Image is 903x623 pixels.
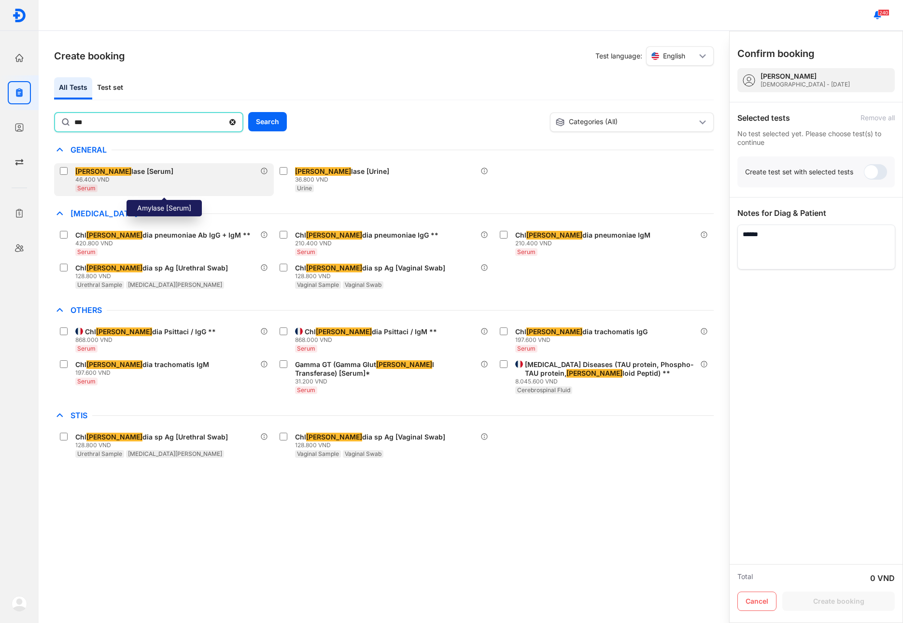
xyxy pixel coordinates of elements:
span: Serum [297,386,315,394]
div: Notes for Diag & Patient [737,207,895,219]
div: 46.400 VND [75,176,177,184]
span: [PERSON_NAME] [295,167,351,176]
span: [PERSON_NAME] [86,433,142,441]
span: [PERSON_NAME] [306,264,362,272]
div: Chl dia pneumoniae IgM [515,231,650,240]
span: Serum [77,378,96,385]
span: Urethral Sample [77,450,122,457]
div: Create test set with selected tests [745,168,853,176]
span: [PERSON_NAME] [526,327,582,336]
div: Chl dia pneumoniae Ab IgG + IgM ** [75,231,251,240]
div: 197.600 VND [515,336,651,344]
button: Cancel [737,592,776,611]
div: Total [737,572,753,584]
span: [MEDICAL_DATA][PERSON_NAME] [128,450,222,457]
span: Cerebrospinal Fluid [517,386,570,394]
div: Chl dia Psittaci / IgM ** [305,327,437,336]
div: [DEMOGRAPHIC_DATA] - [DATE] [761,81,850,88]
span: Serum [297,345,315,352]
div: Categories (All) [555,117,697,127]
span: Vaginal Sample [297,281,339,288]
div: Chl dia sp Ag [Vaginal Swab] [295,264,445,272]
h3: Confirm booking [737,47,815,60]
div: 128.800 VND [75,272,232,280]
span: Urine [297,184,312,192]
span: English [663,52,685,60]
div: No test selected yet. Please choose test(s) to continue [737,129,895,147]
div: 197.600 VND [75,369,213,377]
div: Chl dia pneumoniae IgG ** [295,231,438,240]
div: Selected tests [737,112,790,124]
span: Serum [517,248,536,255]
span: [PERSON_NAME] [75,167,131,176]
span: [PERSON_NAME] [96,327,152,336]
span: [PERSON_NAME] [86,231,142,240]
div: Gamma GT (Gamma Glut l Transferase) [Serum]* [295,360,476,378]
div: 128.800 VND [295,441,449,449]
span: [PERSON_NAME] [526,231,582,240]
div: lase [Urine] [295,167,389,176]
button: Search [248,112,287,131]
div: [PERSON_NAME] [761,72,850,81]
span: [MEDICAL_DATA] [66,209,142,218]
div: Test set [92,77,128,99]
div: 128.800 VND [75,441,232,449]
span: [PERSON_NAME] [306,433,362,441]
div: 210.400 VND [515,240,654,247]
div: Chl dia sp Ag [Urethral Swab] [75,264,228,272]
div: 8.045.600 VND [515,378,700,385]
span: Urethral Sample [77,281,122,288]
div: Chl dia Psittaci / IgG ** [85,327,216,336]
div: 868.000 VND [75,336,220,344]
div: 868.000 VND [295,336,441,344]
span: [PERSON_NAME] [86,360,142,369]
span: General [66,145,112,155]
span: STIs [66,411,92,420]
div: Remove all [861,113,895,122]
span: Serum [77,248,96,255]
span: Serum [517,345,536,352]
div: [MEDICAL_DATA] Diseases (TAU protein, Phospho-TAU protein, loid Peptid) ** [525,360,696,378]
div: Test language: [595,46,714,66]
span: Vaginal Swab [345,281,381,288]
span: Serum [297,248,315,255]
span: Others [66,305,107,315]
span: Vaginal Swab [345,450,381,457]
button: Create booking [782,592,895,611]
div: 0 VND [870,572,895,584]
div: 31.200 VND [295,378,480,385]
img: logo [12,596,27,611]
span: 240 [878,9,889,16]
span: [PERSON_NAME] [566,369,622,378]
div: 210.400 VND [295,240,442,247]
h3: Create booking [54,49,125,63]
span: [PERSON_NAME] [376,360,432,369]
div: 420.800 VND [75,240,254,247]
img: logo [12,8,27,23]
div: Chl dia sp Ag [Vaginal Swab] [295,433,445,441]
span: [PERSON_NAME] [316,327,372,336]
div: 128.800 VND [295,272,449,280]
span: [PERSON_NAME] [306,231,362,240]
div: Chl dia sp Ag [Urethral Swab] [75,433,228,441]
div: 36.800 VND [295,176,393,184]
div: Chl dia trachomatis IgM [75,360,209,369]
div: All Tests [54,77,92,99]
span: Vaginal Sample [297,450,339,457]
div: lase [Serum] [75,167,173,176]
span: [MEDICAL_DATA][PERSON_NAME] [128,281,222,288]
span: Serum [77,345,96,352]
span: Serum [77,184,96,192]
div: Chl dia trachomatis IgG [515,327,648,336]
span: [PERSON_NAME] [86,264,142,272]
